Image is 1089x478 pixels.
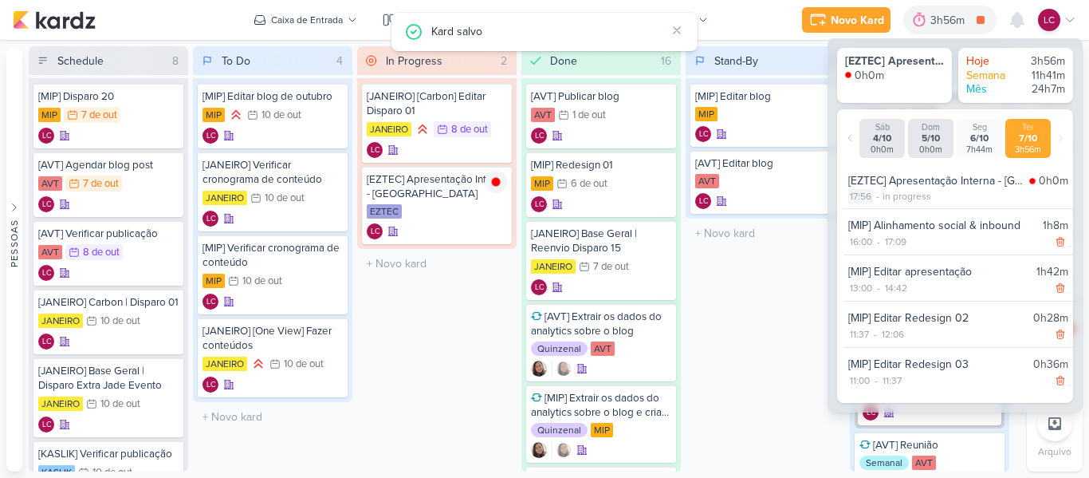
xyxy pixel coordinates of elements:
div: JANEIRO [202,357,247,371]
div: JANEIRO [38,397,83,411]
div: 8 de out [451,124,488,135]
div: [AVT] Reunião [859,438,1000,452]
div: 13:00 [848,281,874,295]
div: Criador(a): Laís Costa [38,196,54,212]
div: [JANEIRO] Carbon | Disparo 01 [38,295,179,310]
div: [JANEIRO] [Carbon] Editar Disparo 01 [367,89,507,118]
div: AVT [38,245,62,259]
div: Seg [960,122,999,132]
div: [AVT] Extrair os dados do analytics sobre o blog [531,310,671,338]
img: tracking [845,72,851,78]
p: LC [371,147,379,155]
p: LC [535,201,544,209]
div: Laís Costa [695,193,711,209]
div: Criador(a): Laís Costa [38,265,54,281]
div: AVT [591,342,615,356]
div: 17:56 [848,189,873,203]
div: Laís Costa [202,294,218,310]
div: Pessoas [7,219,22,267]
div: 0h0m [911,144,950,155]
img: kardz.app [13,10,96,30]
div: in progress [883,189,931,203]
div: 7h44m [960,144,999,155]
p: LC [371,228,379,236]
div: 3h56m [1017,54,1065,69]
p: LC [535,132,544,140]
div: MIP [695,107,717,121]
div: [JANEIRO] Base Geral | Disparo Extra Jade Evento [38,364,179,393]
div: Criador(a): Sharlene Khoury [531,361,547,377]
div: 4 [330,53,349,69]
button: Pessoas [6,46,22,472]
div: 16:00 [848,235,874,249]
div: Kard salvo [431,22,666,40]
div: - [871,373,881,388]
div: 7 de out [81,110,117,120]
div: Criador(a): Sharlene Khoury [531,442,547,458]
div: 17:09 [883,235,908,249]
div: 10 de out [92,468,132,478]
div: [JANEIRO] Verificar cronograma de conteúdo [202,158,343,187]
p: LC [42,421,51,429]
div: [JANEIRO] [One View] Fazer conteúdos [202,324,343,353]
div: Laís Costa [1038,9,1060,31]
div: [AVT] Publicar blog [531,89,671,104]
div: AVT [531,108,555,122]
div: Prioridade Alta [228,107,244,123]
img: Sharlene Khoury [531,361,547,377]
div: [MIP] Editar blog [695,89,835,104]
div: Laís Costa [531,279,547,295]
div: [MIP] Editar blog de outubro [202,89,343,104]
div: Criador(a): Laís Costa [367,223,383,239]
div: Criador(a): Laís Costa [531,279,547,295]
div: JANEIRO [367,122,411,136]
div: AVT [38,176,62,191]
div: 0h36m [1033,356,1068,373]
img: Sharlene Khoury [556,442,572,458]
div: Laís Costa [38,196,54,212]
div: - [873,189,883,203]
div: 0h0m [1039,172,1068,189]
p: LC [42,201,51,209]
div: 3h56m [1008,144,1048,155]
div: 2 [823,53,842,69]
div: Laís Costa [202,211,218,227]
div: 10 de out [100,316,140,326]
div: [AVT] Editar blog [695,156,835,171]
p: LC [535,284,544,292]
div: Criador(a): Laís Costa [202,211,218,227]
div: 10 de out [242,276,282,286]
div: 0h0m [855,69,884,83]
p: Arquivo [1038,444,1071,459]
div: Colaboradores: Sharlene Khoury [552,361,572,377]
div: 12:06 [880,327,906,342]
div: Dom [911,122,950,132]
div: [MIP] Redesign 01 [531,158,671,172]
p: LC [206,381,215,389]
div: MIP [591,423,613,437]
div: Laís Costa [531,128,547,144]
div: 10 de out [100,399,140,409]
div: 1h8m [1043,217,1068,234]
div: 1 de out [572,110,606,120]
p: LC [206,215,215,223]
button: Novo Kard [802,7,890,33]
div: 7 de out [83,179,119,189]
div: Quinzenal [531,342,588,356]
div: 6/10 [960,132,999,144]
div: - [871,327,880,342]
div: 7 de out [593,262,629,272]
div: - [874,235,883,249]
div: MIP [202,108,225,122]
div: MIP [202,274,225,288]
p: LC [1044,13,1055,27]
div: Hoje [966,54,1014,69]
div: [MIP] Editar Redesign 02 [848,310,1027,326]
div: Laís Costa [367,142,383,158]
div: Criador(a): Laís Costa [531,128,547,144]
div: 14:42 [883,281,909,295]
div: [AVT] Verificar publicação [38,227,179,241]
p: LC [867,409,875,417]
div: AVT [912,456,936,470]
div: 0h28m [1033,310,1068,326]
